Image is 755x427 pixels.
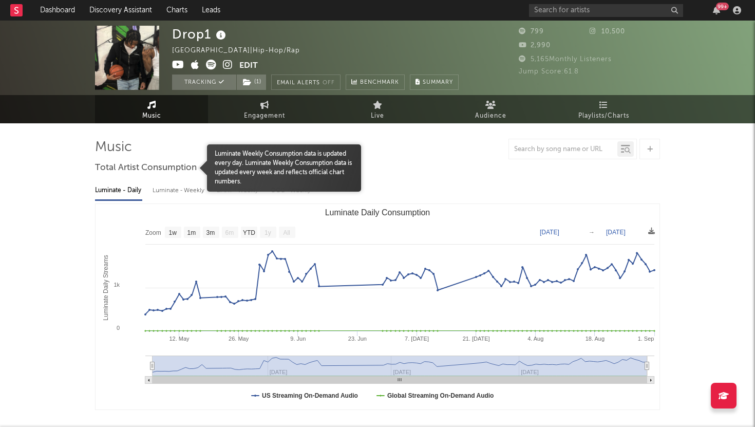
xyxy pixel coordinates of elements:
span: Luminate Weekly Consumption data is updated every day. Luminate Weekly Consumption data is update... [207,150,361,187]
text: 4. Aug [527,336,543,342]
span: Playlists/Charts [578,110,629,122]
button: Email AlertsOff [271,75,341,90]
text: YTD [243,229,255,236]
text: US Streaming On-Demand Audio [262,392,358,399]
text: 1w [169,229,177,236]
a: Playlists/Charts [547,95,660,123]
span: ( 1 ) [236,75,267,90]
a: Music [95,95,208,123]
span: Music [142,110,161,122]
div: [GEOGRAPHIC_DATA] | Hip-Hop/Rap [172,45,312,57]
text: 3m [206,229,215,236]
span: Engagement [244,110,285,122]
span: 5,165 Monthly Listeners [519,56,612,63]
text: [DATE] [540,229,559,236]
text: 1m [187,229,196,236]
span: 799 [519,28,544,35]
button: Tracking [172,75,236,90]
text: 21. [DATE] [463,336,490,342]
a: Live [321,95,434,123]
text: → [589,229,595,236]
div: Drop1 [172,26,229,43]
text: 7. [DATE] [405,336,429,342]
input: Search by song name or URL [509,145,617,154]
span: 10,500 [590,28,625,35]
text: 26. May [229,336,249,342]
text: Luminate Daily Streams [102,255,109,320]
a: Benchmark [346,75,405,90]
text: 9. Jun [290,336,306,342]
span: Summary [423,80,453,85]
text: Global Streaming On-Demand Audio [387,392,494,399]
button: 99+ [713,6,720,14]
text: Luminate Daily Consumption [325,208,430,217]
div: Luminate - Weekly [153,182,206,199]
input: Search for artists [529,4,683,17]
text: 18. Aug [586,336,605,342]
span: Total Artist Consumption [95,162,197,174]
button: (1) [237,75,266,90]
text: 1k [114,282,120,288]
span: Benchmark [360,77,399,89]
button: Edit [239,60,258,72]
a: Audience [434,95,547,123]
text: [DATE] [606,229,626,236]
text: 1. Sep [638,336,654,342]
span: Live [371,110,384,122]
text: Zoom [145,229,161,236]
em: Off [323,80,335,86]
span: Audience [475,110,506,122]
div: 99 + [716,3,729,10]
svg: Luminate Daily Consumption [96,204,659,410]
a: Engagement [208,95,321,123]
text: All [283,229,290,236]
text: 0 [117,325,120,331]
span: 2,990 [519,42,551,49]
text: 23. Jun [348,336,367,342]
text: 1y [265,229,271,236]
span: Jump Score: 61.8 [519,68,579,75]
button: Summary [410,75,459,90]
div: Luminate - Daily [95,182,142,199]
text: 6m [225,229,234,236]
text: 12. May [169,336,190,342]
